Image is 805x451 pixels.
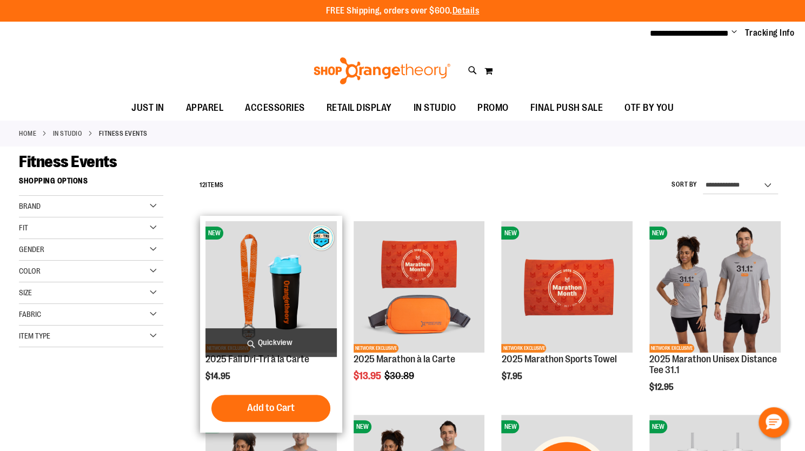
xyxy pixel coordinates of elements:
div: product [644,216,786,419]
span: APPAREL [186,96,224,120]
a: IN STUDIO [403,96,467,120]
span: NEW [354,420,371,433]
span: Item Type [19,331,50,340]
span: FINAL PUSH SALE [530,96,603,120]
a: Quickview [205,328,337,357]
a: 2025 Fall Dri-Tri à la CarteNEWNETWORK EXCLUSIVE [205,221,337,354]
span: Color [19,267,41,275]
a: Home [19,129,36,138]
span: Gender [19,245,44,254]
a: OTF BY YOU [614,96,684,121]
strong: Fitness Events [99,129,148,138]
a: FINAL PUSH SALE [520,96,614,121]
a: 2025 Marathon à la Carte [354,354,455,364]
a: 2025 Marathon Sports Towel [501,354,616,364]
a: Tracking Info [745,27,795,39]
span: NETWORK EXCLUSIVE [354,344,398,353]
span: Brand [19,202,41,210]
label: Sort By [671,180,697,189]
span: NEW [649,420,667,433]
span: NEW [501,420,519,433]
span: PROMO [477,96,509,120]
div: product [496,216,638,409]
a: JUST IN [121,96,175,121]
span: Fit [19,223,28,232]
a: Details [453,6,480,16]
div: product [348,216,490,409]
a: IN STUDIO [53,129,83,138]
span: NEW [501,227,519,240]
span: NETWORK EXCLUSIVE [649,344,694,353]
h2: Items [199,177,224,194]
span: OTF BY YOU [624,96,674,120]
span: 12 [199,181,205,189]
span: $12.95 [649,382,675,392]
span: JUST IN [131,96,164,120]
span: IN STUDIO [414,96,456,120]
span: $14.95 [205,372,232,381]
span: NEW [649,227,667,240]
img: 2025 Marathon à la Carte [354,221,485,353]
span: $13.95 [354,370,383,381]
span: Add to Cart [247,402,295,414]
a: 2025 Marathon à la CarteNETWORK EXCLUSIVE [354,221,485,354]
img: 2025 Fall Dri-Tri à la Carte [205,221,337,353]
span: Fitness Events [19,152,117,171]
span: NETWORK EXCLUSIVE [501,344,546,353]
a: 2025 Fall Dri-Tri à la Carte [205,354,309,364]
span: $30.89 [384,370,416,381]
img: 2025 Marathon Unisex Distance Tee 31.1 [649,221,781,353]
a: RETAIL DISPLAY [316,96,403,121]
span: ACCESSORIES [245,96,305,120]
a: 2025 Marathon Unisex Distance Tee 31.1NEWNETWORK EXCLUSIVE [649,221,781,354]
span: NEW [205,227,223,240]
strong: Shopping Options [19,171,163,196]
button: Add to Cart [211,395,330,422]
a: APPAREL [175,96,235,121]
p: FREE Shipping, orders over $600. [326,5,480,17]
img: 2025 Marathon Sports Towel [501,221,633,353]
a: PROMO [467,96,520,121]
span: $7.95 [501,372,523,381]
img: Shop Orangetheory [312,57,452,84]
a: 2025 Marathon Unisex Distance Tee 31.1 [649,354,777,375]
button: Hello, have a question? Let’s chat. [759,407,789,437]
span: Size [19,288,32,297]
a: 2025 Marathon Sports TowelNEWNETWORK EXCLUSIVE [501,221,633,354]
span: Fabric [19,310,41,319]
div: product [200,216,342,433]
button: Account menu [731,28,737,38]
a: ACCESSORIES [234,96,316,121]
span: RETAIL DISPLAY [327,96,392,120]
